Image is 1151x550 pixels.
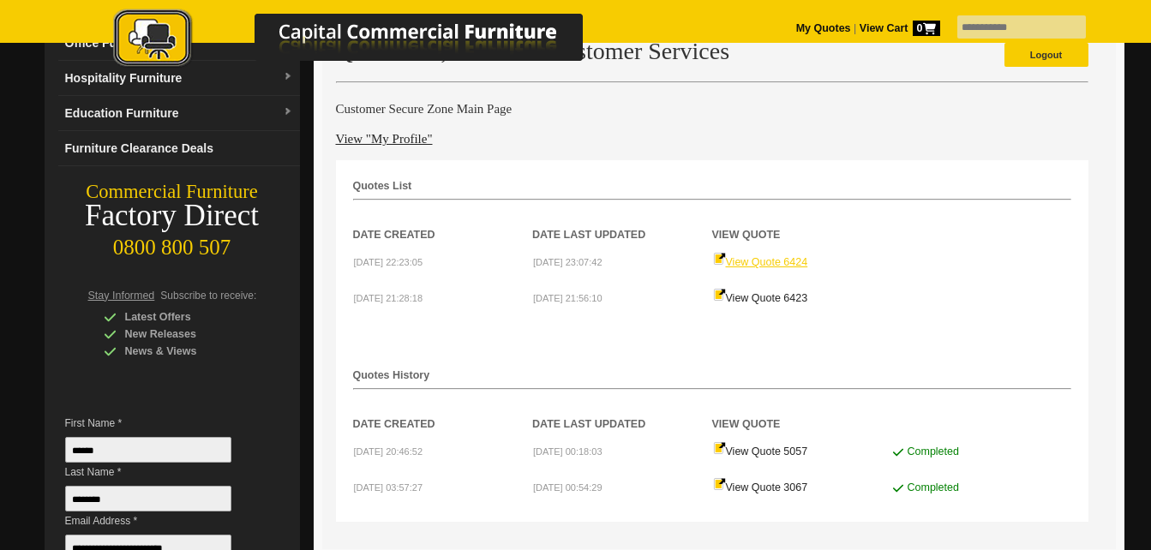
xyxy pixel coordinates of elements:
[713,477,726,491] img: Quote-icon
[354,446,423,457] small: [DATE] 20:46:52
[713,252,726,266] img: Quote-icon
[532,200,712,243] th: Date Last Updated
[66,9,666,76] a: Capital Commercial Furniture Logo
[1004,43,1088,67] a: Logout
[713,481,808,493] a: View Quote 3067
[65,512,257,529] span: Email Address *
[533,257,602,267] small: [DATE] 23:07:42
[913,21,940,36] span: 0
[160,290,256,302] span: Subscribe to receive:
[712,200,892,243] th: View Quote
[532,390,712,433] th: Date Last Updated
[907,445,958,457] span: Completed
[713,292,808,304] a: View Quote 6423
[353,180,412,192] strong: Quotes List
[66,9,666,71] img: Capital Commercial Furniture Logo
[65,463,257,481] span: Last Name *
[58,26,300,61] a: Office Furnituredropdown
[907,481,958,493] span: Completed
[353,369,430,381] strong: Quotes History
[533,482,602,493] small: [DATE] 00:54:29
[104,308,267,326] div: Latest Offers
[104,343,267,360] div: News & Views
[354,293,423,303] small: [DATE] 21:28:18
[354,482,423,493] small: [DATE] 03:57:27
[713,288,726,302] img: Quote-icon
[354,257,423,267] small: [DATE] 22:23:05
[58,131,300,166] a: Furniture Clearance Deals
[860,22,940,34] strong: View Cart
[713,441,726,455] img: Quote-icon
[712,390,892,433] th: View Quote
[856,22,939,34] a: View Cart0
[713,445,808,457] a: View Quote 5057
[796,22,851,34] a: My Quotes
[283,107,293,117] img: dropdown
[336,39,1088,64] h2: Quotations, Orders & Customer Services
[65,486,231,511] input: Last Name *
[65,415,257,432] span: First Name *
[58,61,300,96] a: Hospitality Furnituredropdown
[45,227,300,260] div: 0800 800 507
[88,290,155,302] span: Stay Informed
[336,132,433,146] a: View "My Profile"
[58,96,300,131] a: Education Furnituredropdown
[533,293,602,303] small: [DATE] 21:56:10
[45,180,300,204] div: Commercial Furniture
[353,200,533,243] th: Date Created
[533,446,602,457] small: [DATE] 00:18:03
[65,437,231,463] input: First Name *
[713,256,808,268] a: View Quote 6424
[336,100,1088,117] h4: Customer Secure Zone Main Page
[104,326,267,343] div: New Releases
[353,390,533,433] th: Date Created
[45,204,300,228] div: Factory Direct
